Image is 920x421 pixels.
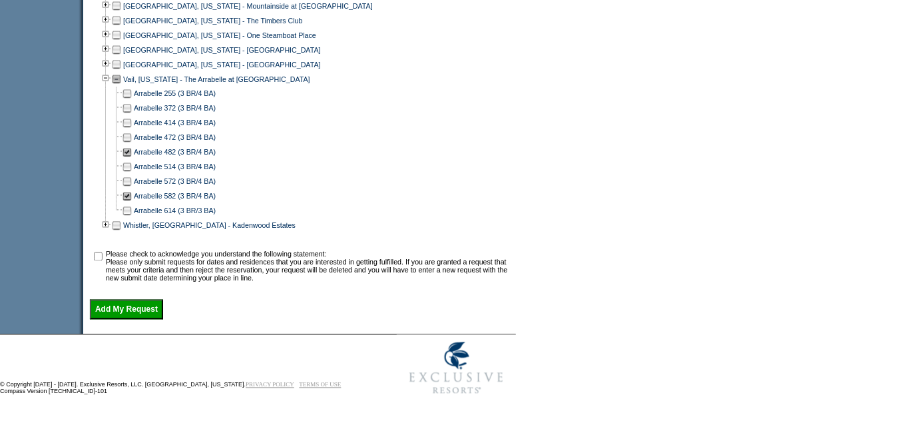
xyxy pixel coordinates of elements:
a: TERMS OF USE [300,382,342,388]
td: Please check to acknowledge you understand the following statement: Please only submit requests f... [106,250,511,282]
a: [GEOGRAPHIC_DATA], [US_STATE] - [GEOGRAPHIC_DATA] [123,46,321,54]
a: Arrabelle 582 (3 BR/4 BA) [134,193,216,201]
a: Vail, [US_STATE] - The Arrabelle at [GEOGRAPHIC_DATA] [123,75,310,83]
input: Add My Request [90,300,163,320]
a: [GEOGRAPHIC_DATA], [US_STATE] - Mountainside at [GEOGRAPHIC_DATA] [123,2,373,10]
a: Whistler, [GEOGRAPHIC_DATA] - Kadenwood Estates [123,222,296,230]
a: [GEOGRAPHIC_DATA], [US_STATE] - One Steamboat Place [123,31,316,39]
a: PRIVACY POLICY [246,382,294,388]
a: Arrabelle 472 (3 BR/4 BA) [134,134,216,142]
a: Arrabelle 514 (3 BR/4 BA) [134,163,216,171]
a: Arrabelle 614 (3 BR/3 BA) [134,207,216,215]
a: [GEOGRAPHIC_DATA], [US_STATE] - The Timbers Club [123,17,303,25]
img: Exclusive Resorts [397,335,516,402]
a: Arrabelle 372 (3 BR/4 BA) [134,105,216,113]
a: [GEOGRAPHIC_DATA], [US_STATE] - [GEOGRAPHIC_DATA] [123,61,321,69]
a: Arrabelle 572 (3 BR/4 BA) [134,178,216,186]
a: Arrabelle 255 (3 BR/4 BA) [134,90,216,98]
a: Arrabelle 482 (3 BR/4 BA) [134,149,216,157]
a: Arrabelle 414 (3 BR/4 BA) [134,119,216,127]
